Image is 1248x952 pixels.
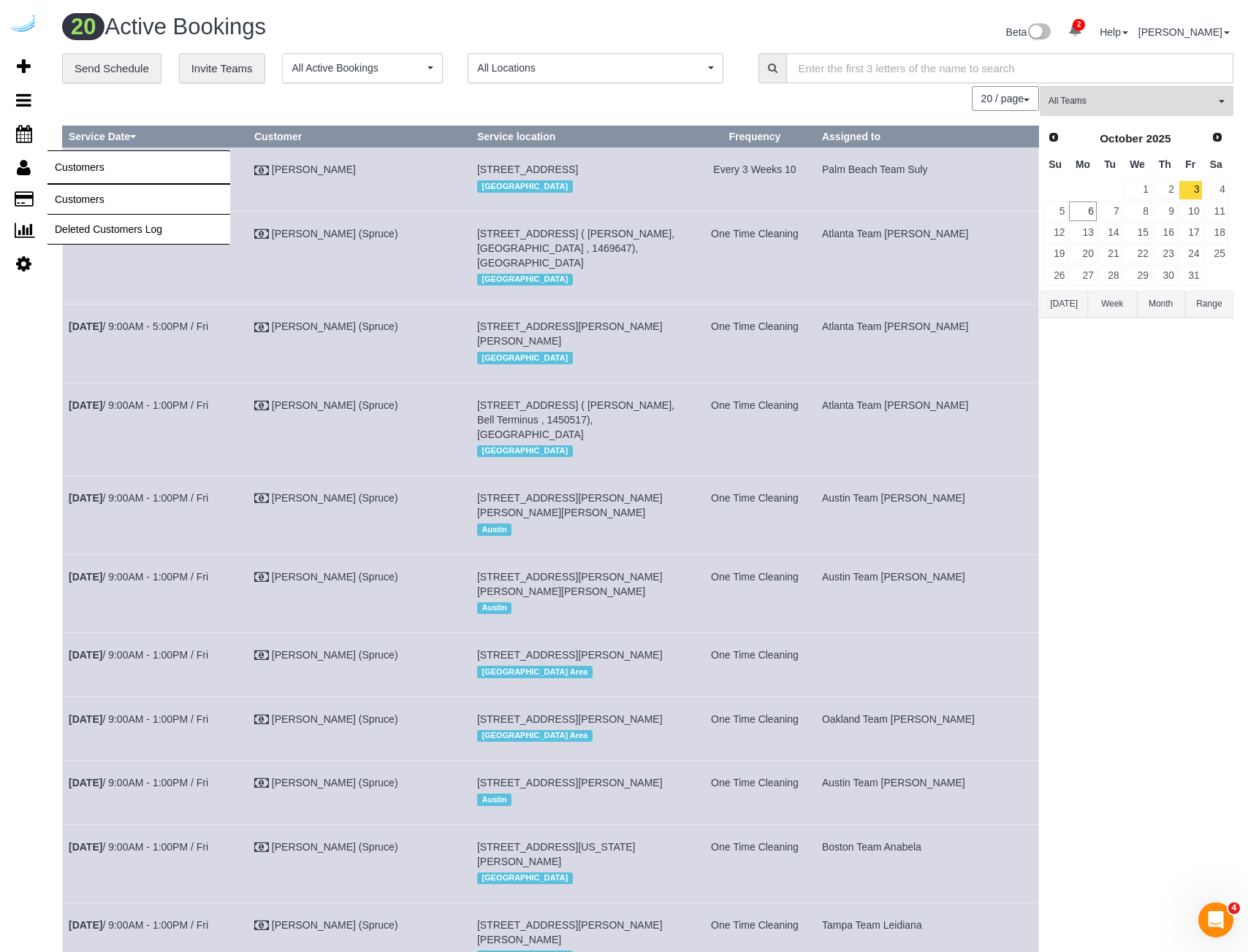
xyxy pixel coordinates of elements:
a: 20 [1069,245,1096,264]
span: [GEOGRAPHIC_DATA] [477,274,573,285]
div: Location [477,599,688,618]
td: Customer [248,211,471,304]
a: 15 [1123,223,1151,242]
a: 18 [1204,223,1228,242]
td: Schedule date [63,633,248,696]
span: [STREET_ADDRESS][PERSON_NAME] [477,713,663,725]
a: 31 [1179,266,1203,285]
span: Sunday [1049,158,1062,170]
td: Frequency [694,383,816,475]
span: [STREET_ADDRESS][PERSON_NAME][PERSON_NAME] [477,320,663,347]
td: Schedule date [63,476,248,554]
td: Service location [471,633,693,696]
i: Check Payment [254,323,269,333]
div: Location [477,348,688,367]
span: [STREET_ADDRESS][PERSON_NAME][PERSON_NAME] [477,919,663,945]
th: Assigned to [815,126,1038,147]
span: Austin [477,602,511,614]
a: [PERSON_NAME] [1138,26,1230,38]
span: [STREET_ADDRESS][PERSON_NAME] [477,777,663,788]
span: Tuesday [1104,158,1116,170]
span: Customers [47,150,230,184]
a: [DATE]/ 9:00AM - 1:00PM / Fri [69,399,208,411]
td: Schedule date [63,824,248,902]
span: 2 [1073,19,1085,31]
a: 4 [1204,180,1228,200]
div: Location [477,270,688,289]
i: Check Payment [254,229,269,239]
td: Frequency [694,633,816,696]
span: All Locations [477,61,704,75]
div: Location [477,790,688,809]
nav: Pagination navigation [973,86,1039,111]
a: 28 [1098,266,1122,285]
a: Prev [1043,128,1064,148]
b: [DATE] [69,492,102,504]
a: 17 [1179,223,1203,242]
span: [STREET_ADDRESS] ( [PERSON_NAME], Bell Terminus , 1450517), [GEOGRAPHIC_DATA] [477,399,674,440]
img: Automaid Logo [9,15,38,35]
td: Customer [248,824,471,902]
a: 12 [1043,223,1068,242]
a: [DATE]/ 9:00AM - 1:00PM / Fri [69,777,208,788]
span: October [1100,132,1143,145]
th: Service location [471,126,693,147]
i: Check Payment [254,572,269,583]
ol: All Teams [1040,86,1233,109]
span: Wednesday [1130,158,1145,170]
a: 21 [1098,245,1122,264]
td: Assigned to [815,476,1038,554]
i: Cash Payment [254,166,269,176]
a: 6 [1069,201,1096,221]
b: [DATE] [69,841,102,853]
b: [DATE] [69,777,102,788]
a: [PERSON_NAME] (Spruce) [272,919,398,931]
span: [GEOGRAPHIC_DATA] [477,352,573,364]
a: 14 [1098,223,1122,242]
div: Location [477,177,688,196]
span: Next [1211,131,1223,143]
i: Check Payment [254,494,269,504]
button: All Active Bookings [282,53,443,83]
span: [GEOGRAPHIC_DATA] [477,180,573,192]
a: [PERSON_NAME] (Spruce) [272,492,398,504]
td: Assigned to [815,824,1038,902]
a: 8 [1123,201,1151,221]
span: [STREET_ADDRESS] [477,164,578,175]
span: Austin [477,523,511,535]
th: Customer [248,126,471,147]
td: Customer [248,147,471,211]
a: Customers [47,185,230,214]
a: Deleted Customers Log [47,215,230,244]
td: Customer [248,633,471,696]
a: [DATE]/ 9:00AM - 1:00PM / Fri [69,649,208,661]
td: Assigned to [815,304,1038,383]
td: Assigned to [815,761,1038,824]
td: Assigned to [815,554,1038,632]
b: [DATE] [69,919,102,931]
span: [STREET_ADDRESS] ( [PERSON_NAME], [GEOGRAPHIC_DATA] , 1469647), [GEOGRAPHIC_DATA] [477,228,674,269]
div: Location [477,869,688,888]
button: All Locations [468,53,723,83]
a: 24 [1179,245,1203,264]
ul: Customers [47,184,230,245]
b: [DATE] [69,399,102,411]
td: Service location [471,476,693,554]
a: 30 [1153,266,1177,285]
a: Invite Teams [179,53,265,84]
td: Customer [248,476,471,554]
a: 26 [1043,266,1068,285]
span: [STREET_ADDRESS][PERSON_NAME] [477,649,663,661]
span: Austin [477,794,511,805]
i: Check Payment [254,401,269,411]
td: Service location [471,824,693,902]
a: [DATE]/ 9:00AM - 1:00PM / Fri [69,919,208,931]
td: Assigned to [815,147,1038,211]
a: 7 [1098,201,1122,221]
a: [DATE]/ 9:00AM - 1:00PM / Fri [69,713,208,725]
b: [DATE] [69,320,102,332]
a: 2 [1061,15,1089,47]
span: 4 [1228,902,1240,914]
